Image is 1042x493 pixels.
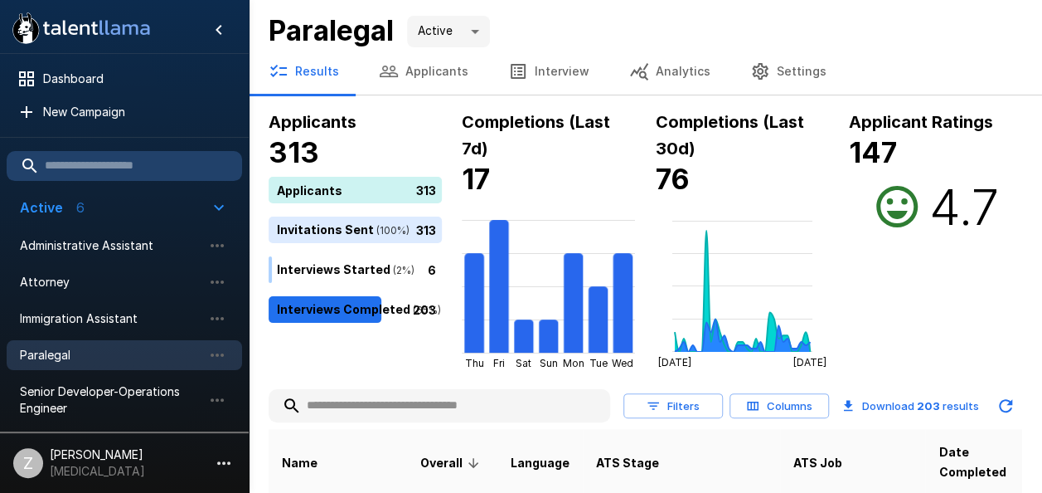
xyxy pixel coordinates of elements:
[462,112,610,159] b: Completions (Last 7d)
[282,453,317,473] span: Name
[488,48,609,95] button: Interview
[656,112,804,159] b: Completions (Last 30d)
[269,112,356,132] b: Applicants
[989,389,1022,422] button: Updated Today - 11:28 AM
[849,112,993,132] b: Applicant Ratings
[420,453,484,473] span: Overall
[428,261,436,278] p: 6
[540,357,558,369] tspan: Sun
[917,399,940,412] b: 203
[269,135,319,169] b: 313
[563,357,584,369] tspan: Mon
[596,453,659,473] span: ATS Stage
[416,221,436,238] p: 313
[656,162,690,196] b: 76
[609,48,730,95] button: Analytics
[928,177,998,237] h2: 4.7
[612,357,633,369] tspan: Wed
[269,13,394,47] b: Paralegal
[413,300,436,318] p: 203
[793,453,842,473] span: ATS Job
[793,356,826,369] tspan: [DATE]
[516,357,532,369] tspan: Sat
[938,442,1009,482] span: Date Completed
[407,16,490,47] div: Active
[465,357,484,369] tspan: Thu
[657,356,691,369] tspan: [DATE]
[359,48,488,95] button: Applicants
[849,135,897,169] b: 147
[730,48,846,95] button: Settings
[836,389,986,422] button: Download 203 results
[511,453,569,473] span: Language
[416,181,436,198] p: 313
[729,393,829,419] button: Columns
[589,357,608,369] tspan: Tue
[249,48,359,95] button: Results
[493,357,505,369] tspan: Fri
[623,393,723,419] button: Filters
[462,162,490,196] b: 17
